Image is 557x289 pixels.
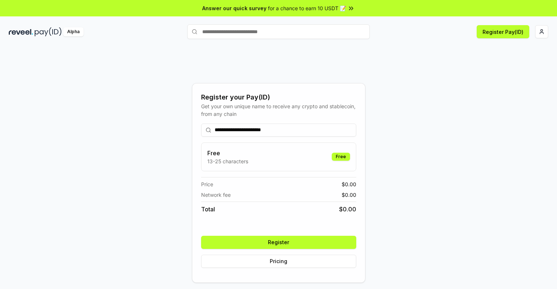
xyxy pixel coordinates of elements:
[201,180,213,188] span: Price
[201,205,215,214] span: Total
[477,25,529,38] button: Register Pay(ID)
[342,191,356,199] span: $ 0.00
[342,180,356,188] span: $ 0.00
[201,255,356,268] button: Pricing
[201,92,356,102] div: Register your Pay(ID)
[35,27,62,36] img: pay_id
[63,27,84,36] div: Alpha
[268,4,346,12] span: for a chance to earn 10 USDT 📝
[201,102,356,118] div: Get your own unique name to receive any crypto and stablecoin, from any chain
[201,191,231,199] span: Network fee
[9,27,33,36] img: reveel_dark
[339,205,356,214] span: $ 0.00
[201,236,356,249] button: Register
[207,157,248,165] p: 13-25 characters
[202,4,266,12] span: Answer our quick survey
[207,149,248,157] h3: Free
[332,153,350,161] div: Free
